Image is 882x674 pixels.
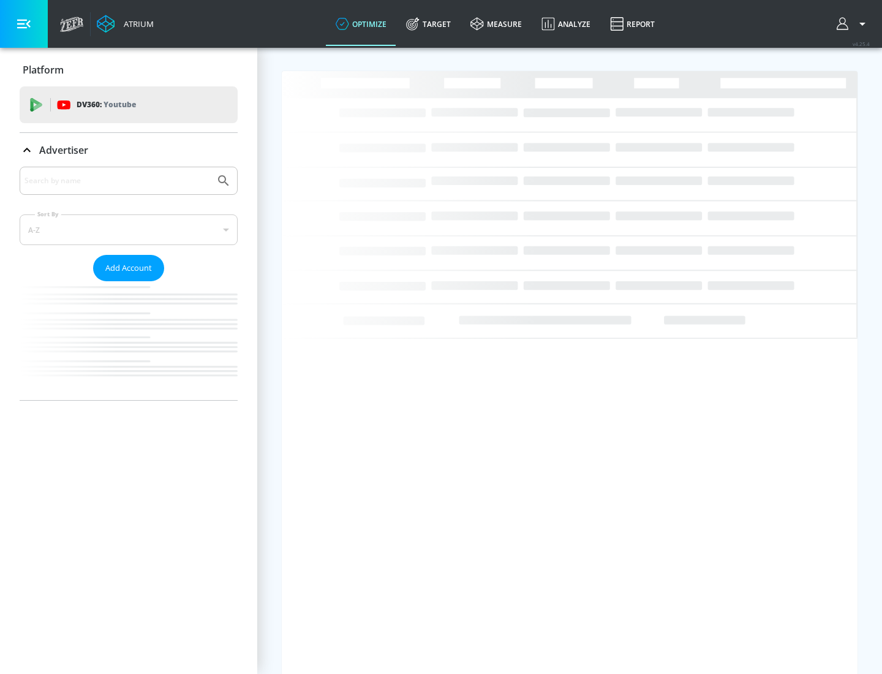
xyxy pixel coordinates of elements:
[20,133,238,167] div: Advertiser
[20,167,238,400] div: Advertiser
[20,214,238,245] div: A-Z
[77,98,136,112] p: DV360:
[461,2,532,46] a: measure
[20,86,238,123] div: DV360: Youtube
[24,173,210,189] input: Search by name
[20,53,238,87] div: Platform
[20,281,238,400] nav: list of Advertiser
[600,2,665,46] a: Report
[853,40,870,47] span: v 4.25.4
[532,2,600,46] a: Analyze
[119,18,154,29] div: Atrium
[93,255,164,281] button: Add Account
[97,15,154,33] a: Atrium
[105,261,152,275] span: Add Account
[23,63,64,77] p: Platform
[396,2,461,46] a: Target
[104,98,136,111] p: Youtube
[35,210,61,218] label: Sort By
[326,2,396,46] a: optimize
[39,143,88,157] p: Advertiser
